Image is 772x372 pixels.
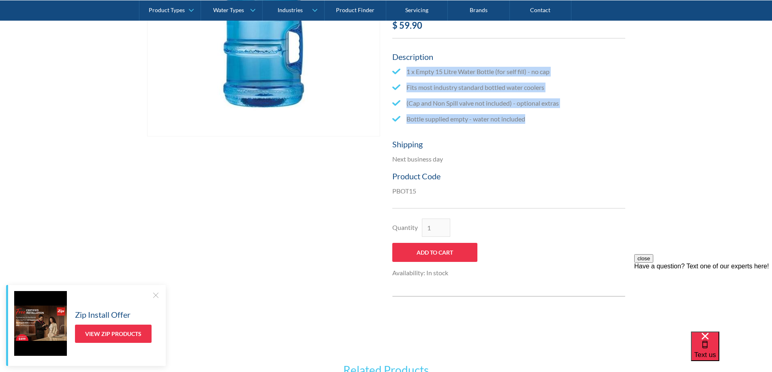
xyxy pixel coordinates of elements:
iframe: podium webchat widget bubble [691,332,772,372]
li: Bottle supplied empty - water not included [392,114,625,124]
div: Water Types [213,6,244,13]
h5: Zip Install Offer [75,308,130,321]
input: Add to Cart [392,243,477,262]
label: Quantity [392,223,418,232]
h5: Description [392,51,625,63]
div: Industries [278,6,303,13]
iframe: podium webchat widget prompt [634,254,772,342]
div: Product Types [149,6,185,13]
p: Next business day [392,154,625,164]
div: Availability: In stock [392,268,477,278]
li: (Cap and Non Spill valve not included) - optional extras [392,98,625,108]
a: View Zip Products [75,325,152,343]
img: Zip Install Offer [14,291,67,356]
li: 1 x Empty 15 Litre Water Bottle (for self fill) - no cap [392,67,625,77]
li: Fits most industry standard bottled water coolers [392,83,625,92]
h5: Shipping [392,138,625,150]
h5: Product Code [392,170,625,182]
div: $ 59.90 [392,19,625,32]
p: PBOT15 [392,186,625,196]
